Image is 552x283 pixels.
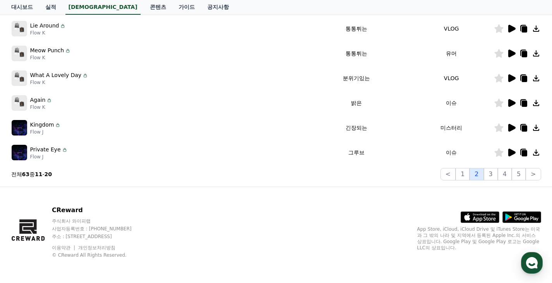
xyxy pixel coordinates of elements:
[11,170,52,178] p: 전체 중 -
[12,70,27,86] img: music
[52,245,76,250] a: 이용약관
[35,171,42,177] strong: 11
[498,168,512,180] button: 4
[52,252,146,258] p: © CReward All Rights Reserved.
[51,219,100,238] a: 대화
[304,66,409,91] td: 분위기있는
[409,115,494,140] td: 미스터리
[409,66,494,91] td: VLOG
[30,96,46,104] p: Again
[409,41,494,66] td: 유머
[12,120,27,135] img: music
[30,121,54,129] p: Kingdom
[440,168,456,180] button: <
[304,16,409,41] td: 통통튀는
[526,168,541,180] button: >
[30,154,68,160] p: Flow J
[409,16,494,41] td: VLOG
[304,41,409,66] td: 통통튀는
[30,55,71,61] p: Flow K
[30,46,64,55] p: Meow Punch
[30,104,53,110] p: Flow K
[469,168,483,180] button: 2
[100,219,149,238] a: 설정
[304,140,409,165] td: 그루브
[78,245,115,250] a: 개인정보처리방침
[304,115,409,140] td: 긴장되는
[52,233,146,240] p: 주소 : [STREET_ADDRESS]
[52,226,146,232] p: 사업자등록번호 : [PHONE_NUMBER]
[45,171,52,177] strong: 20
[52,218,146,224] p: 주식회사 와이피랩
[456,168,469,180] button: 1
[417,226,541,251] p: App Store, iCloud, iCloud Drive 및 iTunes Store는 미국과 그 밖의 나라 및 지역에서 등록된 Apple Inc.의 서비스 상표입니다. Goo...
[512,168,526,180] button: 5
[30,129,61,135] p: Flow J
[2,219,51,238] a: 홈
[304,91,409,115] td: 밝은
[120,230,129,237] span: 설정
[30,22,59,30] p: Lie Around
[409,91,494,115] td: 이슈
[71,231,80,237] span: 대화
[12,21,27,36] img: music
[12,145,27,160] img: music
[409,140,494,165] td: 이슈
[30,79,89,86] p: Flow K
[12,95,27,111] img: music
[22,171,29,177] strong: 63
[52,206,146,215] p: CReward
[30,146,61,154] p: Private Eye
[484,168,498,180] button: 3
[30,71,82,79] p: What A Lovely Day
[12,46,27,61] img: music
[24,230,29,237] span: 홈
[30,30,66,36] p: Flow K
